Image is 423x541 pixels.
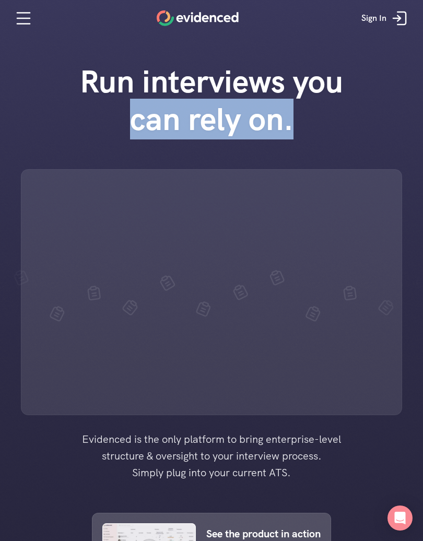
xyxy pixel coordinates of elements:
[63,63,360,138] h1: Run interviews you can rely on.
[361,11,386,25] p: Sign In
[65,431,358,481] h4: Evidenced is the only platform to bring enterprise-level structure & oversight to your interview ...
[387,505,413,531] div: Open Intercom Messenger
[157,10,239,26] a: Home
[354,3,418,34] a: Sign In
